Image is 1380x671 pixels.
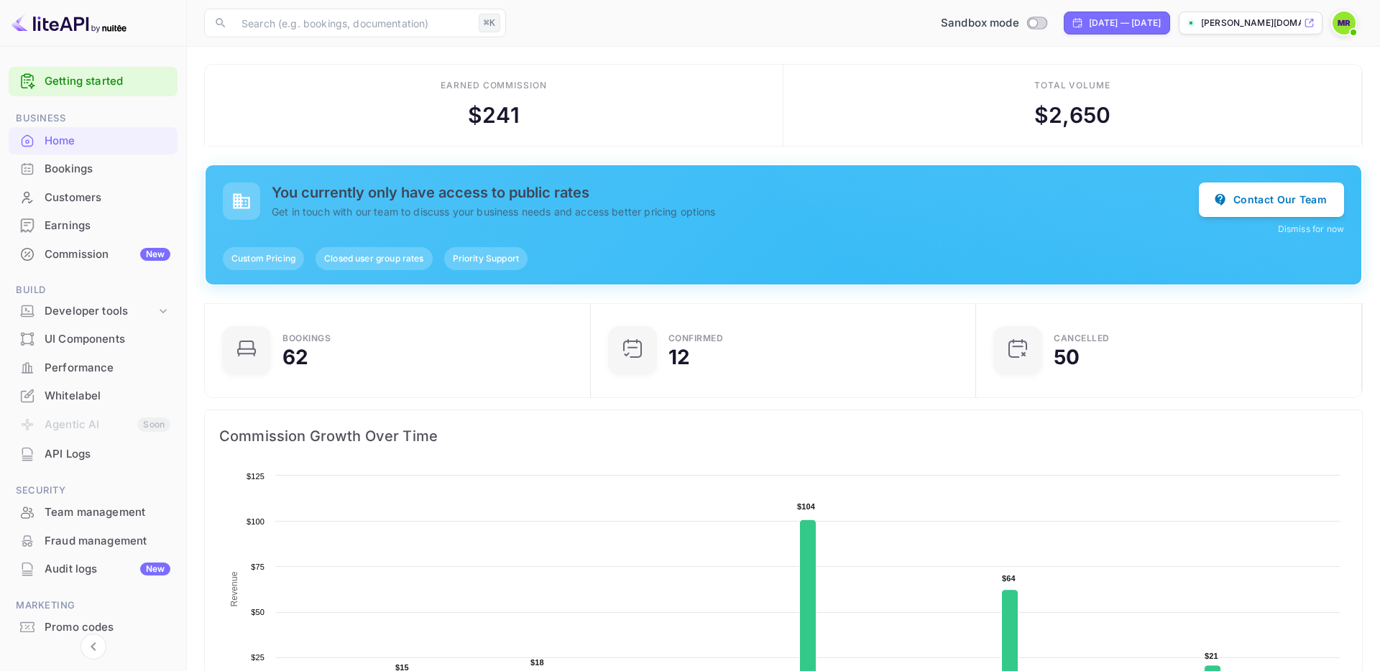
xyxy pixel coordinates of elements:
[9,440,178,468] div: API Logs
[251,563,264,571] text: $75
[9,354,178,382] div: Performance
[1034,79,1111,92] div: Total volume
[9,184,178,212] div: Customers
[1205,652,1218,660] text: $21
[229,571,239,606] text: Revenue
[9,499,178,527] div: Team management
[9,354,178,381] a: Performance
[282,334,331,343] div: Bookings
[45,303,156,320] div: Developer tools
[9,155,178,183] div: Bookings
[9,67,178,96] div: Getting started
[1002,574,1016,583] text: $64
[45,218,170,234] div: Earnings
[223,252,304,265] span: Custom Pricing
[247,472,264,481] text: $125
[9,382,178,409] a: Whitelabel
[316,252,432,265] span: Closed user group rates
[219,425,1348,448] span: Commission Growth Over Time
[9,325,178,353] div: UI Components
[9,111,178,126] span: Business
[468,99,520,131] div: $ 241
[11,11,126,34] img: LiteAPI logo
[441,79,547,92] div: Earned commission
[45,533,170,550] div: Fraud management
[45,619,170,636] div: Promo codes
[9,614,178,642] div: Promo codes
[1054,334,1110,343] div: CANCELLED
[935,15,1052,32] div: Switch to Production mode
[668,347,690,367] div: 12
[9,382,178,410] div: Whitelabel
[45,561,170,578] div: Audit logs
[941,15,1019,32] span: Sandbox mode
[45,360,170,376] div: Performance
[9,614,178,640] a: Promo codes
[9,440,178,467] a: API Logs
[45,246,170,263] div: Commission
[9,325,178,352] a: UI Components
[45,388,170,404] div: Whitelabel
[9,212,178,240] div: Earnings
[45,133,170,149] div: Home
[1333,11,1356,34] img: Moshood Rafiu
[9,282,178,298] span: Build
[9,555,178,583] div: Audit logsNew
[668,334,724,343] div: Confirmed
[9,527,178,555] div: Fraud management
[1034,99,1110,131] div: $ 2,650
[9,527,178,554] a: Fraud management
[45,73,170,90] a: Getting started
[233,9,473,37] input: Search (e.g. bookings, documentation)
[45,190,170,206] div: Customers
[9,499,178,525] a: Team management
[1201,17,1301,29] p: [PERSON_NAME][DOMAIN_NAME]...
[9,155,178,182] a: Bookings
[45,161,170,177] div: Bookings
[9,299,178,324] div: Developer tools
[282,347,308,367] div: 62
[9,184,178,210] a: Customers
[80,634,106,660] button: Collapse navigation
[1089,17,1161,29] div: [DATE] — [DATE]
[9,555,178,582] a: Audit logsNew
[1199,182,1344,217] button: Contact Our Team
[45,331,170,348] div: UI Components
[479,14,500,32] div: ⌘K
[9,212,178,239] a: Earnings
[9,241,178,269] div: CommissionNew
[444,252,528,265] span: Priority Support
[9,127,178,154] a: Home
[9,241,178,267] a: CommissionNew
[530,658,544,667] text: $18
[45,504,170,521] div: Team management
[1278,223,1344,236] button: Dismiss for now
[9,598,178,614] span: Marketing
[140,563,170,575] div: New
[45,446,170,463] div: API Logs
[9,483,178,499] span: Security
[251,608,264,616] text: $50
[247,517,264,526] text: $100
[272,204,1199,219] p: Get in touch with our team to discuss your business needs and access better pricing options
[140,248,170,261] div: New
[272,184,1199,201] h5: You currently only have access to public rates
[1054,347,1080,367] div: 50
[797,502,816,511] text: $104
[251,653,264,662] text: $25
[9,127,178,155] div: Home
